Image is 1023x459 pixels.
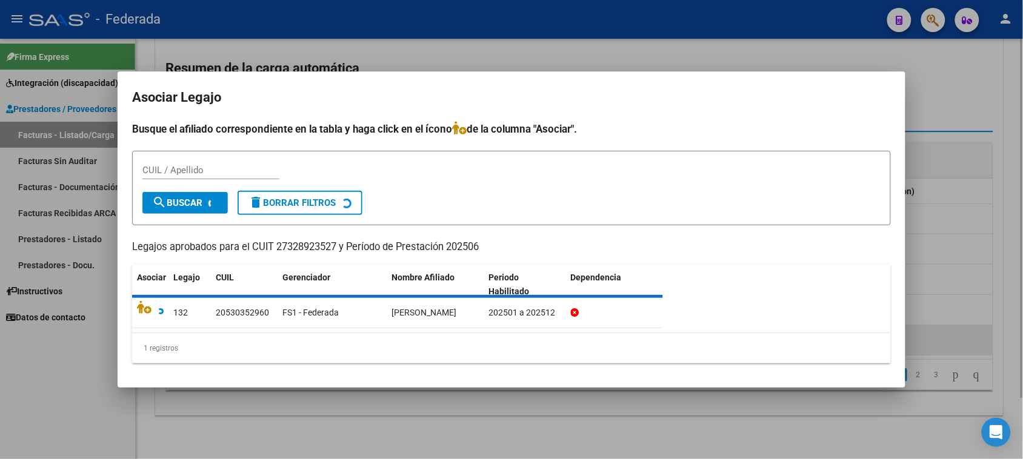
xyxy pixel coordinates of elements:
span: Gerenciador [282,272,330,282]
mat-icon: delete [248,195,263,210]
button: Borrar Filtros [238,191,362,215]
datatable-header-cell: Legajo [168,265,211,305]
div: Open Intercom Messenger [982,418,1011,447]
div: 20530352960 [216,306,269,320]
span: Periodo Habilitado [489,272,530,296]
span: Buscar [152,197,202,208]
datatable-header-cell: Asociar [132,265,168,305]
button: Buscar [142,192,228,214]
span: FS1 - Federada [282,308,339,317]
div: 1 registros [132,333,891,363]
h2: Asociar Legajo [132,86,891,109]
span: Asociar [137,272,166,282]
datatable-header-cell: Dependencia [566,265,664,305]
span: TETTAMANZI FELIPE [392,308,456,317]
span: Borrar Filtros [248,197,336,208]
datatable-header-cell: Gerenciador [278,265,387,305]
div: 202501 a 202512 [489,306,561,320]
datatable-header-cell: Periodo Habilitado [484,265,566,305]
h4: Busque el afiliado correspondiente en la tabla y haga click en el ícono de la columna "Asociar". [132,121,891,137]
span: Legajo [173,272,200,282]
span: 132 [173,308,188,317]
span: CUIL [216,272,234,282]
span: Nombre Afiliado [392,272,455,282]
p: Legajos aprobados para el CUIT 27328923527 y Período de Prestación 202506 [132,240,891,255]
mat-icon: search [152,195,167,210]
datatable-header-cell: CUIL [211,265,278,305]
span: Dependencia [571,272,622,282]
datatable-header-cell: Nombre Afiliado [387,265,484,305]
